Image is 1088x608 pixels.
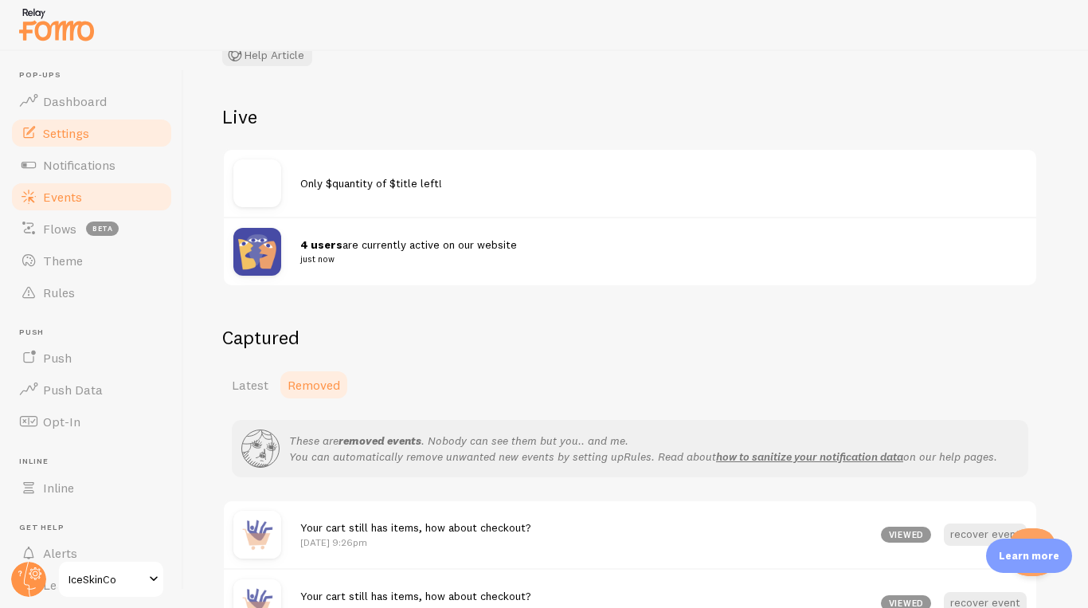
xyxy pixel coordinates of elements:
[19,523,174,533] span: Get Help
[43,480,74,496] span: Inline
[10,213,174,245] a: Flows beta
[300,520,530,535] span: Your cart still has items, how about checkout?
[222,44,312,66] button: Help Article
[288,377,340,393] span: Removed
[10,342,174,374] a: Push
[10,85,174,117] a: Dashboard
[300,535,530,549] p: [DATE] 9:26pm
[10,374,174,406] a: Push Data
[233,159,281,207] img: no_image.svg
[43,382,103,398] span: Push Data
[43,125,89,141] span: Settings
[43,414,80,430] span: Opt-In
[300,237,1008,267] span: are currently active on our website
[43,93,107,109] span: Dashboard
[300,237,342,252] strong: 4 users
[10,117,174,149] a: Settings
[986,539,1072,573] div: Learn more
[19,70,174,80] span: Pop-ups
[222,369,278,401] a: Latest
[43,545,77,561] span: Alerts
[43,157,115,173] span: Notifications
[57,560,165,598] a: IceSkinCo
[19,457,174,467] span: Inline
[300,252,1008,266] small: just now
[10,537,174,569] a: Alerts
[68,570,144,589] span: IceSkinCo
[300,176,442,190] span: Only $quantity of $title left!
[43,189,82,205] span: Events
[944,524,1027,546] button: recover event
[278,369,350,401] a: Removed
[1008,528,1056,576] iframe: Help Scout Beacon - Open
[222,325,1038,350] h2: Captured
[232,377,268,393] span: Latest
[43,284,75,300] span: Rules
[222,104,1038,129] h2: Live
[300,589,530,603] span: Your cart still has items, how about checkout?
[999,548,1059,563] p: Learn more
[624,449,652,464] i: Rules
[43,253,83,269] span: Theme
[43,221,76,237] span: Flows
[10,277,174,308] a: Rules
[233,228,281,276] img: pageviews.png
[10,472,174,504] a: Inline
[19,328,174,338] span: Push
[10,181,174,213] a: Events
[233,511,281,559] img: purchase.jpg
[339,433,421,448] strong: removed events
[10,245,174,277] a: Theme
[86,222,119,236] span: beta
[10,406,174,437] a: Opt-In
[289,433,997,465] p: These are . Nobody can see them but you.. and me. You can automatically remove unwanted new event...
[43,350,72,366] span: Push
[17,4,96,45] img: fomo-relay-logo-orange.svg
[10,149,174,181] a: Notifications
[881,527,931,543] div: viewed
[716,449,903,464] a: how to sanitize your notification data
